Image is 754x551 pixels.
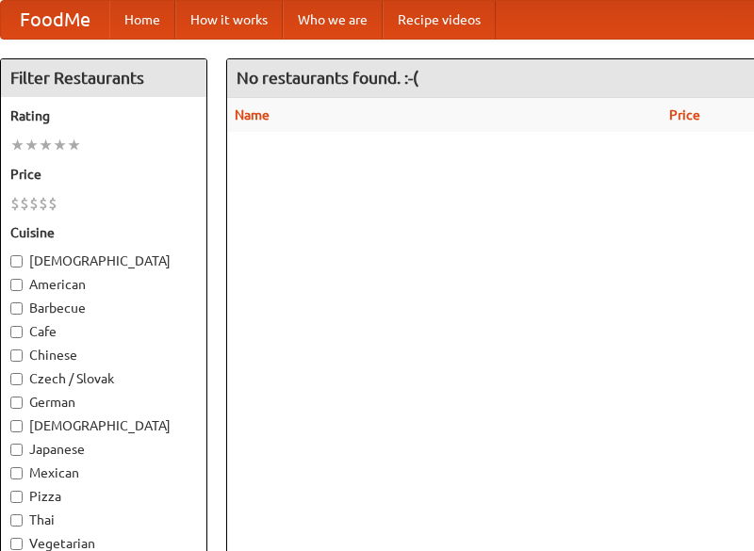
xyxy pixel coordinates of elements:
h5: Cuisine [10,223,197,242]
a: Who we are [283,1,383,39]
li: ★ [39,135,53,155]
h4: Filter Restaurants [1,59,206,97]
label: Pizza [10,487,197,506]
a: Home [109,1,175,39]
label: American [10,275,197,294]
label: [DEMOGRAPHIC_DATA] [10,251,197,270]
label: Barbecue [10,299,197,317]
input: Thai [10,514,23,527]
label: [DEMOGRAPHIC_DATA] [10,416,197,435]
li: $ [20,193,29,214]
a: Recipe videos [383,1,496,39]
label: Czech / Slovak [10,369,197,388]
h5: Price [10,165,197,184]
li: $ [29,193,39,214]
li: ★ [67,135,81,155]
li: ★ [25,135,39,155]
input: Vegetarian [10,538,23,550]
a: FoodMe [1,1,109,39]
input: Japanese [10,444,23,456]
input: German [10,397,23,409]
li: ★ [10,135,25,155]
input: Mexican [10,467,23,479]
label: German [10,393,197,412]
li: ★ [53,135,67,155]
input: [DEMOGRAPHIC_DATA] [10,255,23,267]
label: Mexican [10,463,197,482]
li: $ [48,193,57,214]
input: Czech / Slovak [10,373,23,385]
label: Thai [10,510,197,529]
a: Price [669,107,700,122]
li: $ [10,193,20,214]
input: American [10,279,23,291]
input: Pizza [10,491,23,503]
ng-pluralize: No restaurants found. :-( [237,69,418,87]
label: Japanese [10,440,197,459]
input: Cafe [10,326,23,338]
a: How it works [175,1,283,39]
h5: Rating [10,106,197,125]
input: [DEMOGRAPHIC_DATA] [10,420,23,432]
li: $ [39,193,48,214]
label: Cafe [10,322,197,341]
input: Barbecue [10,302,23,315]
input: Chinese [10,349,23,362]
label: Chinese [10,346,197,365]
a: Name [235,107,270,122]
